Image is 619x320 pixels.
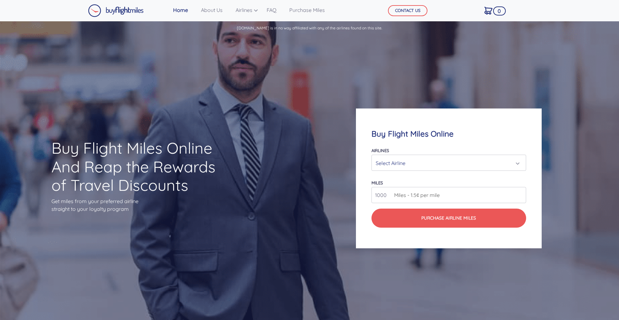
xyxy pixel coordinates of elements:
[493,6,506,15] span: 0
[371,129,526,139] h4: Buy Flight Miles Online
[371,209,526,228] button: Purchase Airline Miles
[391,191,440,199] span: Miles - 1.5¢ per mile
[482,4,495,17] a: 0
[287,4,327,16] a: Purchase Miles
[376,157,518,169] div: Select Airline
[88,3,144,19] a: Buy Flight Miles Logo
[371,180,383,185] label: miles
[51,197,227,213] p: Get miles from your preferred airline straight to your loyalty program
[371,148,389,153] label: Airlines
[388,5,427,16] button: CONTACT US
[484,7,492,15] img: Cart
[233,4,256,16] a: Airlines
[171,4,191,16] a: Home
[88,4,144,17] img: Buy Flight Miles Logo
[371,155,526,171] button: Select Airline
[264,4,279,16] a: FAQ
[51,139,227,195] h1: Buy Flight Miles Online And Reap the Rewards of Travel Discounts
[198,4,225,16] a: About Us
